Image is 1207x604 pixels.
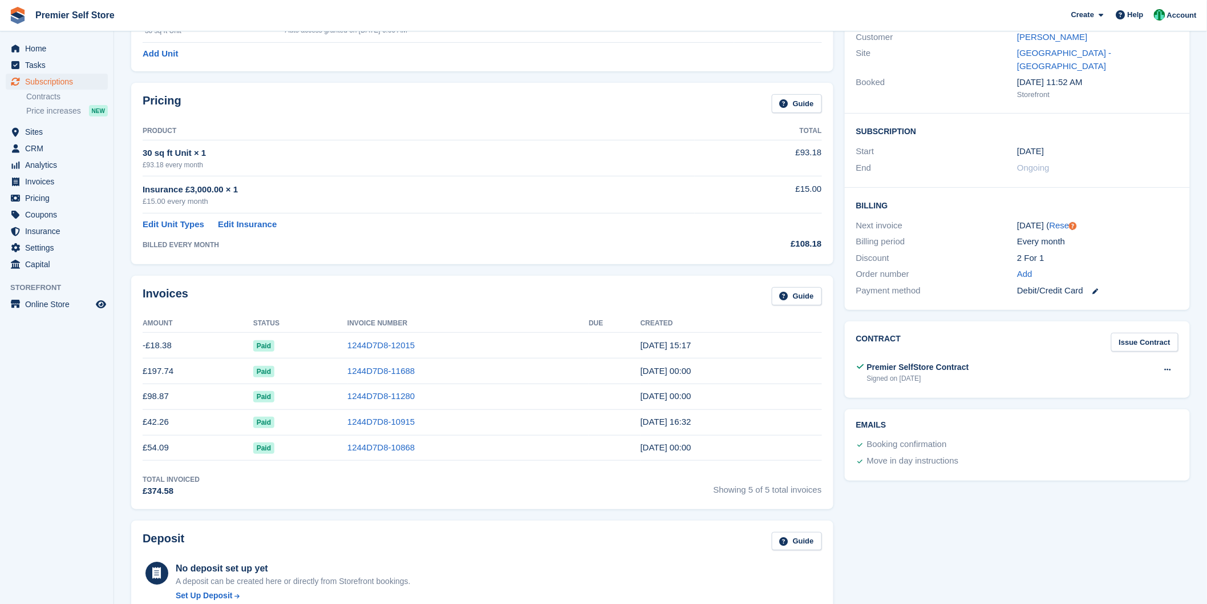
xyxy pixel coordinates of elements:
[143,160,695,170] div: £93.18 every month
[176,590,411,602] a: Set Up Deposit
[772,287,822,306] a: Guide
[1068,221,1078,231] div: Tooltip anchor
[143,333,253,359] td: -£18.38
[1071,9,1094,21] span: Create
[25,74,94,90] span: Subscriptions
[253,417,274,428] span: Paid
[856,333,901,352] h2: Contract
[253,315,347,333] th: Status
[143,183,695,196] div: Insurance £3,000.00 × 1
[25,240,94,256] span: Settings
[253,340,274,352] span: Paid
[143,287,188,306] h2: Invoices
[1017,284,1178,297] div: Debit/Credit Card
[25,124,94,140] span: Sites
[6,41,108,57] a: menu
[856,284,1018,297] div: Payment method
[347,417,415,426] a: 1244D7D8-10915
[143,218,204,231] a: Edit Unit Types
[143,409,253,435] td: £42.26
[143,240,695,250] div: BILLED EVERY MONTH
[143,532,184,551] h2: Deposit
[25,190,94,206] span: Pricing
[1154,9,1165,21] img: Peter Pring
[1017,48,1111,71] a: [GEOGRAPHIC_DATA] - [GEOGRAPHIC_DATA]
[143,94,181,113] h2: Pricing
[143,359,253,384] td: £197.74
[1017,268,1032,281] a: Add
[25,174,94,190] span: Invoices
[1017,145,1044,158] time: 2025-06-02 23:00:00 UTC
[25,223,94,239] span: Insurance
[856,252,1018,265] div: Discount
[176,562,411,575] div: No deposit set up yet
[347,315,589,333] th: Invoice Number
[1017,89,1178,100] div: Storefront
[6,190,108,206] a: menu
[641,442,691,452] time: 2025-06-02 23:00:31 UTC
[10,282,114,293] span: Storefront
[867,454,959,468] div: Move in day instructions
[347,340,415,350] a: 1244D7D8-12015
[6,256,108,272] a: menu
[1017,163,1050,172] span: Ongoing
[867,361,969,373] div: Premier SelfStore Contract
[1111,333,1178,352] a: Issue Contract
[772,532,822,551] a: Guide
[143,315,253,333] th: Amount
[695,176,822,214] td: £15.00
[143,474,200,485] div: Total Invoiced
[143,196,695,207] div: £15.00 every month
[253,442,274,454] span: Paid
[347,391,415,401] a: 1244D7D8-11280
[143,384,253,409] td: £98.87
[6,124,108,140] a: menu
[641,315,822,333] th: Created
[856,76,1018,100] div: Booked
[1017,252,1178,265] div: 2 For 1
[856,125,1178,136] h2: Subscription
[25,256,94,272] span: Capital
[25,41,94,57] span: Home
[695,237,822,251] div: £108.18
[856,219,1018,232] div: Next invoice
[1017,235,1178,248] div: Every month
[143,485,200,498] div: £374.58
[26,91,108,102] a: Contracts
[6,296,108,312] a: menu
[94,297,108,311] a: Preview store
[176,575,411,587] p: A deposit can be created here or directly from Storefront bookings.
[856,421,1178,430] h2: Emails
[6,240,108,256] a: menu
[695,122,822,140] th: Total
[714,474,822,498] span: Showing 5 of 5 total invoices
[856,47,1018,73] div: Site
[695,140,822,176] td: £93.18
[867,373,969,384] div: Signed on [DATE]
[6,57,108,73] a: menu
[1017,219,1178,232] div: [DATE] ( )
[25,207,94,223] span: Coupons
[25,296,94,312] span: Online Store
[9,7,26,24] img: stora-icon-8386f47178a22dfd0bd8f6a31ec36ba5ce8667c1dd55bd0f319d3a0aa187defe.svg
[218,218,277,231] a: Edit Insurance
[856,235,1018,248] div: Billing period
[1050,220,1072,230] a: Reset
[867,438,947,452] div: Booking confirmation
[143,122,695,140] th: Product
[253,366,274,377] span: Paid
[143,147,695,160] div: 30 sq ft Unit × 1
[143,435,253,461] td: £54.09
[6,140,108,156] a: menu
[1167,10,1197,21] span: Account
[641,366,691,376] time: 2025-08-02 23:00:45 UTC
[1017,32,1087,42] a: [PERSON_NAME]
[31,6,119,25] a: Premier Self Store
[25,57,94,73] span: Tasks
[253,391,274,402] span: Paid
[1128,9,1144,21] span: Help
[143,47,178,61] a: Add Unit
[856,199,1178,211] h2: Billing
[347,366,415,376] a: 1244D7D8-11688
[26,104,108,117] a: Price increases NEW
